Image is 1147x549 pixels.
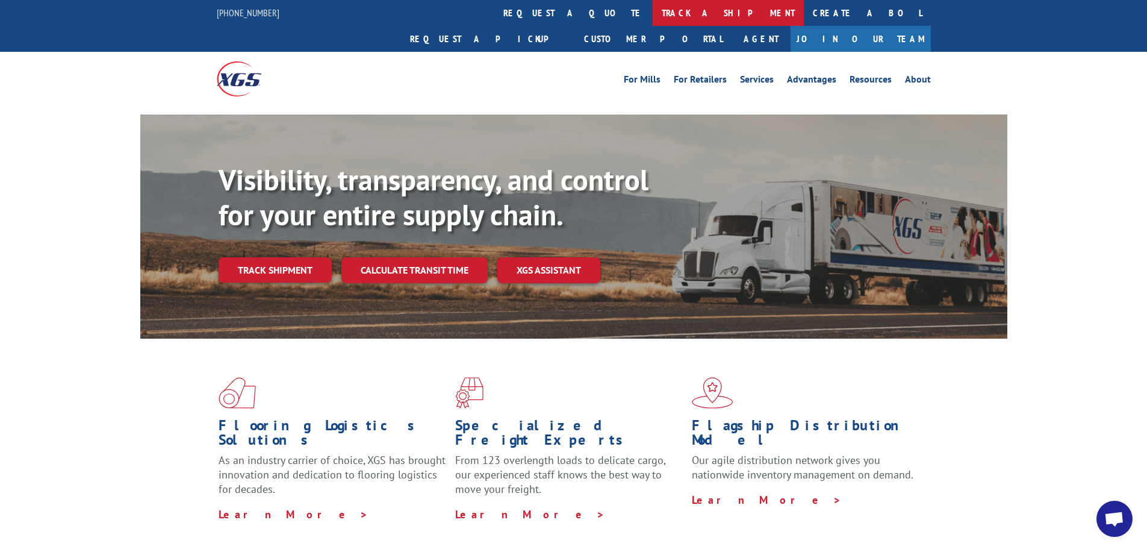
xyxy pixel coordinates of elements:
a: Open chat [1096,501,1133,537]
b: Visibility, transparency, and control for your entire supply chain. [219,161,648,233]
p: From 123 overlength loads to delicate cargo, our experienced staff knows the best way to move you... [455,453,683,507]
span: Our agile distribution network gives you nationwide inventory management on demand. [692,453,913,482]
a: XGS ASSISTANT [497,257,600,283]
h1: Flooring Logistics Solutions [219,418,446,453]
a: [PHONE_NUMBER] [217,7,279,19]
a: For Retailers [674,75,727,88]
a: Join Our Team [791,26,931,52]
a: Customer Portal [575,26,732,52]
a: Advantages [787,75,836,88]
span: As an industry carrier of choice, XGS has brought innovation and dedication to flooring logistics... [219,453,446,496]
a: Learn More > [219,507,368,521]
a: Resources [850,75,892,88]
img: xgs-icon-flagship-distribution-model-red [692,377,733,409]
a: Learn More > [692,493,842,507]
h1: Flagship Distribution Model [692,418,919,453]
a: Agent [732,26,791,52]
a: For Mills [624,75,661,88]
a: Track shipment [219,257,332,283]
a: Request a pickup [401,26,575,52]
img: xgs-icon-total-supply-chain-intelligence-red [219,377,256,409]
img: xgs-icon-focused-on-flooring-red [455,377,483,409]
h1: Specialized Freight Experts [455,418,683,453]
a: About [905,75,931,88]
a: Learn More > [455,507,605,521]
a: Services [740,75,774,88]
a: Calculate transit time [341,257,488,283]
